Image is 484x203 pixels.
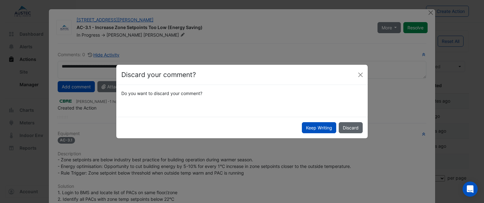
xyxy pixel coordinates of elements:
button: Discard [339,122,363,133]
div: Open Intercom Messenger [463,182,478,197]
button: Close [356,70,365,80]
h4: Discard your comment? [121,70,196,80]
button: Keep Writing [302,122,336,133]
div: Do you want to discard your comment? [118,90,366,97]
